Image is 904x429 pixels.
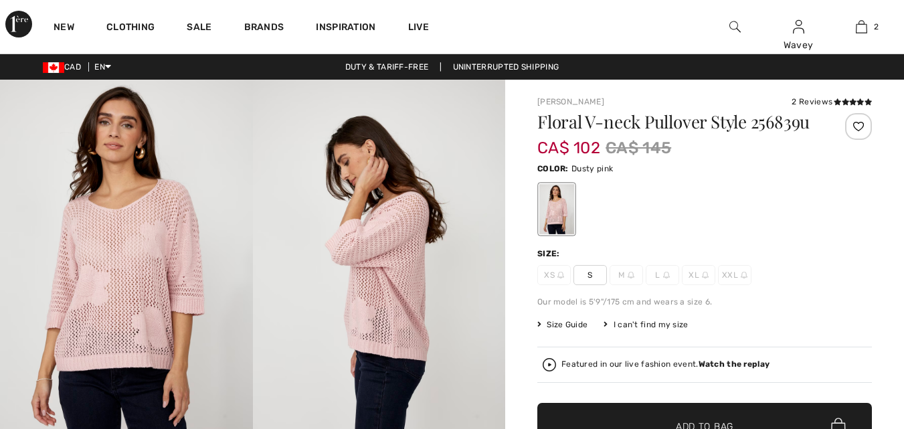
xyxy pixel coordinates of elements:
[537,113,816,131] h1: Floral V-neck Pullover Style 256839u
[573,265,607,285] span: S
[244,21,284,35] a: Brands
[537,265,571,285] span: XS
[767,38,830,52] div: Wavey
[604,319,688,331] div: I can't find my size
[43,62,64,73] img: Canadian Dollar
[187,21,211,35] a: Sale
[5,11,32,37] img: 1ère Avenue
[699,359,770,369] strong: Watch the replay
[793,19,804,35] img: My Info
[537,125,600,157] span: CA$ 102
[54,21,74,35] a: New
[830,19,893,35] a: 2
[646,265,679,285] span: L
[537,97,604,106] a: [PERSON_NAME]
[537,164,569,173] span: Color:
[718,265,751,285] span: XXL
[106,21,155,35] a: Clothing
[43,62,86,72] span: CAD
[537,296,872,308] div: Our model is 5'9"/175 cm and wears a size 6.
[537,319,587,331] span: Size Guide
[571,164,613,173] span: Dusty pink
[663,272,670,278] img: ring-m.svg
[610,265,643,285] span: M
[316,21,375,35] span: Inspiration
[856,19,867,35] img: My Bag
[557,272,564,278] img: ring-m.svg
[543,358,556,371] img: Watch the replay
[606,136,671,160] span: CA$ 145
[682,265,715,285] span: XL
[792,96,872,108] div: 2 Reviews
[94,62,111,72] span: EN
[537,248,563,260] div: Size:
[628,272,634,278] img: ring-m.svg
[539,184,574,234] div: Dusty pink
[561,360,770,369] div: Featured in our live fashion event.
[793,20,804,33] a: Sign In
[874,21,879,33] span: 2
[408,20,429,34] a: Live
[702,272,709,278] img: ring-m.svg
[741,272,747,278] img: ring-m.svg
[729,19,741,35] img: search the website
